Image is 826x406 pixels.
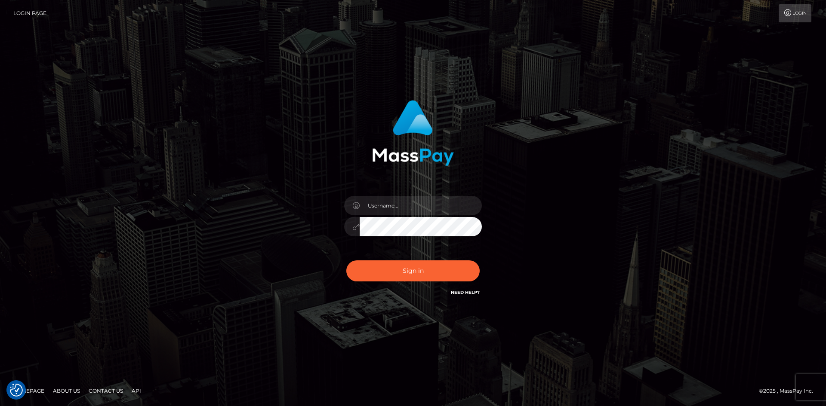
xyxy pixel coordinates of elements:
[451,290,480,295] a: Need Help?
[128,384,145,397] a: API
[372,100,454,166] img: MassPay Login
[779,4,811,22] a: Login
[10,384,23,397] button: Consent Preferences
[49,384,83,397] a: About Us
[85,384,126,397] a: Contact Us
[13,4,46,22] a: Login Page
[346,260,480,281] button: Sign in
[360,196,482,215] input: Username...
[9,384,48,397] a: Homepage
[10,384,23,397] img: Revisit consent button
[759,386,820,396] div: © 2025 , MassPay Inc.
